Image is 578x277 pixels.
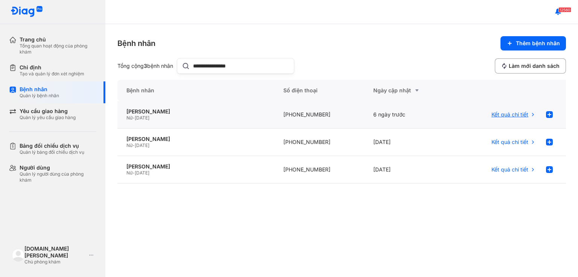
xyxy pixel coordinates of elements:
[20,64,84,71] div: Chỉ định
[135,170,149,176] span: [DATE]
[117,38,155,49] div: Bệnh nhân
[117,80,274,101] div: Bệnh nhân
[126,142,132,148] span: Nữ
[135,142,149,148] span: [DATE]
[20,71,84,77] div: Tạo và quản lý đơn xét nghiệm
[20,93,59,99] div: Quản lý bệnh nhân
[20,149,84,155] div: Quản lý bảng đối chiếu dịch vụ
[491,139,528,145] span: Kết quả chi tiết
[126,136,265,142] div: [PERSON_NAME]
[12,249,24,261] img: logo
[20,171,96,183] div: Quản lý người dùng của phòng khám
[20,142,84,149] div: Bảng đối chiếu dịch vụ
[126,108,265,115] div: [PERSON_NAME]
[491,166,528,173] span: Kết quả chi tiết
[274,80,364,101] div: Số điện thoại
[364,156,454,184] div: [DATE]
[132,142,135,148] span: -
[20,115,76,121] div: Quản lý yêu cầu giao hàng
[126,163,265,170] div: [PERSON_NAME]
[24,259,86,265] div: Chủ phòng khám
[274,156,364,184] div: [PHONE_NUMBER]
[132,170,135,176] span: -
[491,111,528,118] span: Kết quả chi tiết
[132,115,135,121] span: -
[117,63,174,69] div: Tổng cộng bệnh nhân
[11,6,43,18] img: logo
[20,86,59,93] div: Bệnh nhân
[274,101,364,129] div: [PHONE_NUMBER]
[20,108,76,115] div: Yêu cầu giao hàng
[509,63,560,69] span: Làm mới danh sách
[516,40,560,47] span: Thêm bệnh nhân
[126,170,132,176] span: Nữ
[364,129,454,156] div: [DATE]
[20,36,96,43] div: Trang chủ
[126,115,132,121] span: Nữ
[274,129,364,156] div: [PHONE_NUMBER]
[495,58,566,73] button: Làm mới danh sách
[500,36,566,51] button: Thêm bệnh nhân
[20,43,96,55] div: Tổng quan hoạt động của phòng khám
[364,101,454,129] div: 6 ngày trước
[24,245,86,259] div: [DOMAIN_NAME] [PERSON_NAME]
[558,7,571,12] span: 12560
[20,164,96,171] div: Người dùng
[144,63,147,69] span: 3
[373,86,445,95] div: Ngày cập nhật
[135,115,149,121] span: [DATE]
